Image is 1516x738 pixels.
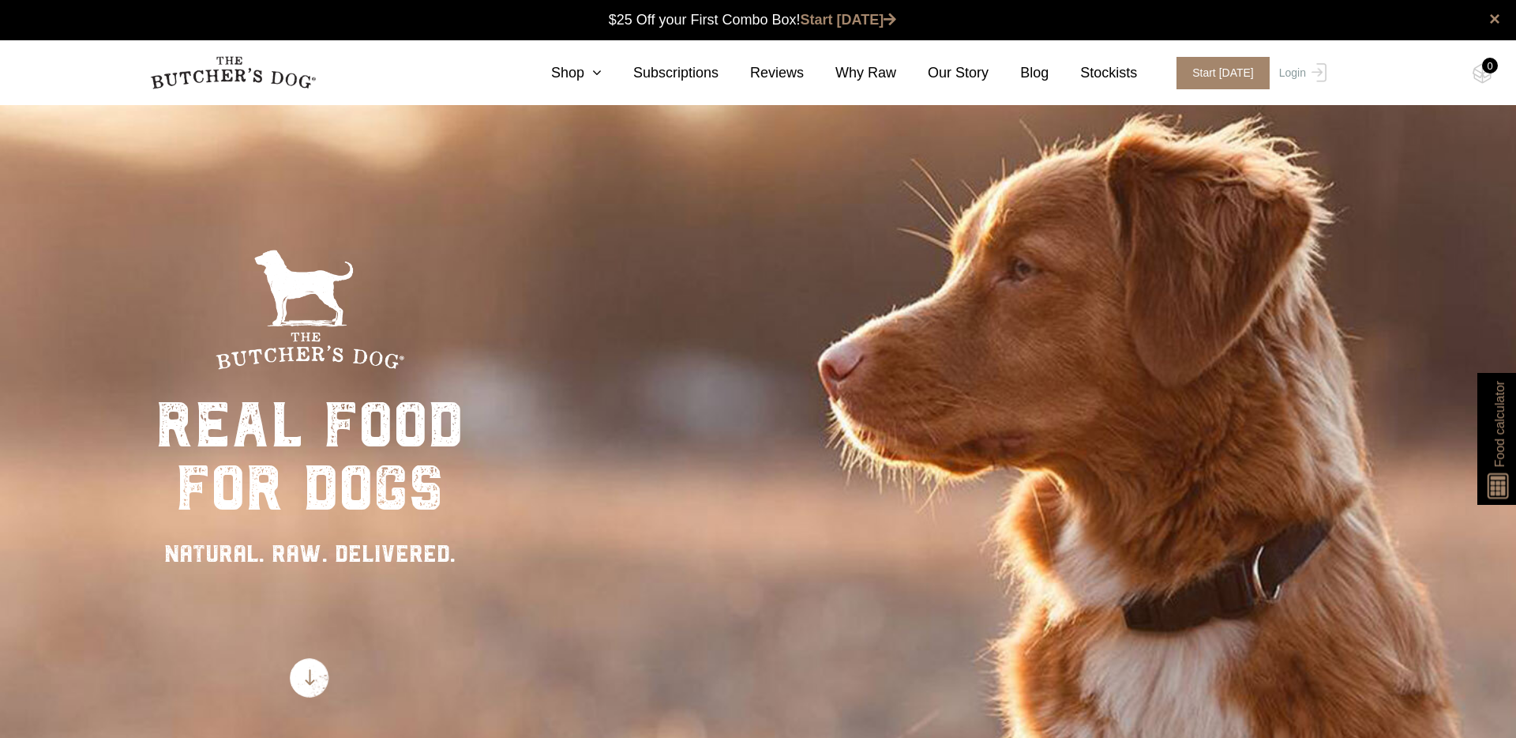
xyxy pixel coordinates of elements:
a: Subscriptions [602,62,719,84]
a: Reviews [719,62,804,84]
a: Stockists [1049,62,1137,84]
div: 0 [1482,58,1498,73]
a: Start [DATE] [1161,57,1275,89]
a: Shop [520,62,602,84]
span: Start [DATE] [1176,57,1270,89]
img: TBD_Cart-Empty.png [1473,63,1492,84]
a: close [1489,9,1500,28]
a: Our Story [896,62,989,84]
a: Login [1275,57,1326,89]
a: Why Raw [804,62,896,84]
span: Food calculator [1490,381,1509,467]
div: NATURAL. RAW. DELIVERED. [156,536,463,571]
a: Blog [989,62,1049,84]
div: real food for dogs [156,393,463,520]
a: Start [DATE] [801,12,897,28]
